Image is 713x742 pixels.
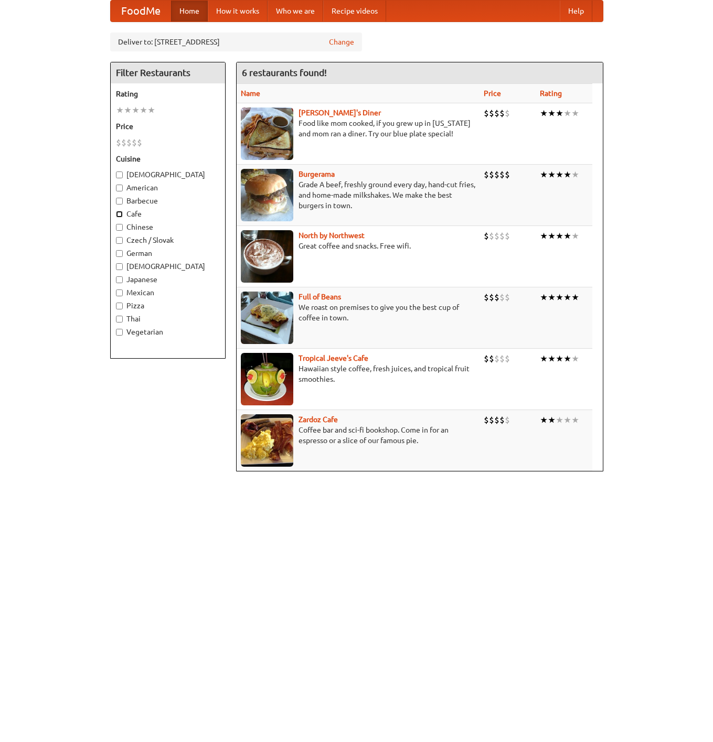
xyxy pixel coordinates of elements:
[556,414,563,426] li: ★
[505,107,510,119] li: $
[548,353,556,364] li: ★
[484,169,489,180] li: $
[116,154,220,164] h5: Cuisine
[116,185,123,191] input: American
[241,89,260,98] a: Name
[241,241,475,251] p: Great coffee and snacks. Free wifi.
[505,169,510,180] li: $
[116,314,220,324] label: Thai
[116,182,220,193] label: American
[299,293,341,301] a: Full of Beans
[563,414,571,426] li: ★
[241,118,475,139] p: Food like mom cooked, if you grew up in [US_STATE] and mom ran a diner. Try our blue plate special!
[484,292,489,303] li: $
[571,169,579,180] li: ★
[116,248,220,259] label: German
[571,230,579,242] li: ★
[494,414,499,426] li: $
[484,107,489,119] li: $
[548,414,556,426] li: ★
[171,1,208,21] a: Home
[560,1,592,21] a: Help
[140,104,147,116] li: ★
[563,292,571,303] li: ★
[116,274,220,285] label: Japanese
[208,1,268,21] a: How it works
[132,137,137,148] li: $
[499,169,505,180] li: $
[499,414,505,426] li: $
[494,169,499,180] li: $
[116,224,123,231] input: Chinese
[111,1,171,21] a: FoodMe
[241,107,293,160] img: sallys.jpg
[241,302,475,323] p: We roast on premises to give you the best cup of coffee in town.
[116,263,123,270] input: [DEMOGRAPHIC_DATA]
[540,353,548,364] li: ★
[571,107,579,119] li: ★
[484,89,501,98] a: Price
[116,211,123,218] input: Cafe
[116,276,123,283] input: Japanese
[548,292,556,303] li: ★
[124,104,132,116] li: ★
[241,230,293,283] img: north.jpg
[147,104,155,116] li: ★
[116,121,220,132] h5: Price
[111,62,225,83] h4: Filter Restaurants
[116,209,220,219] label: Cafe
[299,170,335,178] b: Burgerama
[241,425,475,446] p: Coffee bar and sci-fi bookshop. Come in for an espresso or a slice of our famous pie.
[489,107,494,119] li: $
[499,107,505,119] li: $
[484,353,489,364] li: $
[116,287,220,298] label: Mexican
[116,327,220,337] label: Vegetarian
[299,109,381,117] a: [PERSON_NAME]'s Diner
[556,230,563,242] li: ★
[126,137,132,148] li: $
[540,89,562,98] a: Rating
[329,37,354,47] a: Change
[556,169,563,180] li: ★
[563,107,571,119] li: ★
[489,414,494,426] li: $
[548,107,556,119] li: ★
[563,353,571,364] li: ★
[540,230,548,242] li: ★
[116,198,123,205] input: Barbecue
[494,107,499,119] li: $
[563,230,571,242] li: ★
[116,329,123,336] input: Vegetarian
[499,292,505,303] li: $
[116,169,220,180] label: [DEMOGRAPHIC_DATA]
[323,1,386,21] a: Recipe videos
[489,230,494,242] li: $
[116,316,123,322] input: Thai
[241,292,293,344] img: beans.jpg
[556,292,563,303] li: ★
[299,415,338,424] a: Zardoz Cafe
[241,169,293,221] img: burgerama.jpg
[116,289,123,296] input: Mexican
[132,104,140,116] li: ★
[116,89,220,99] h5: Rating
[556,353,563,364] li: ★
[121,137,126,148] li: $
[299,231,365,240] a: North by Northwest
[540,414,548,426] li: ★
[116,104,124,116] li: ★
[241,179,475,211] p: Grade A beef, freshly ground every day, hand-cut fries, and home-made milkshakes. We make the bes...
[505,230,510,242] li: $
[505,292,510,303] li: $
[540,292,548,303] li: ★
[556,107,563,119] li: ★
[116,250,123,257] input: German
[484,230,489,242] li: $
[499,230,505,242] li: $
[116,171,123,178] input: [DEMOGRAPHIC_DATA]
[571,414,579,426] li: ★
